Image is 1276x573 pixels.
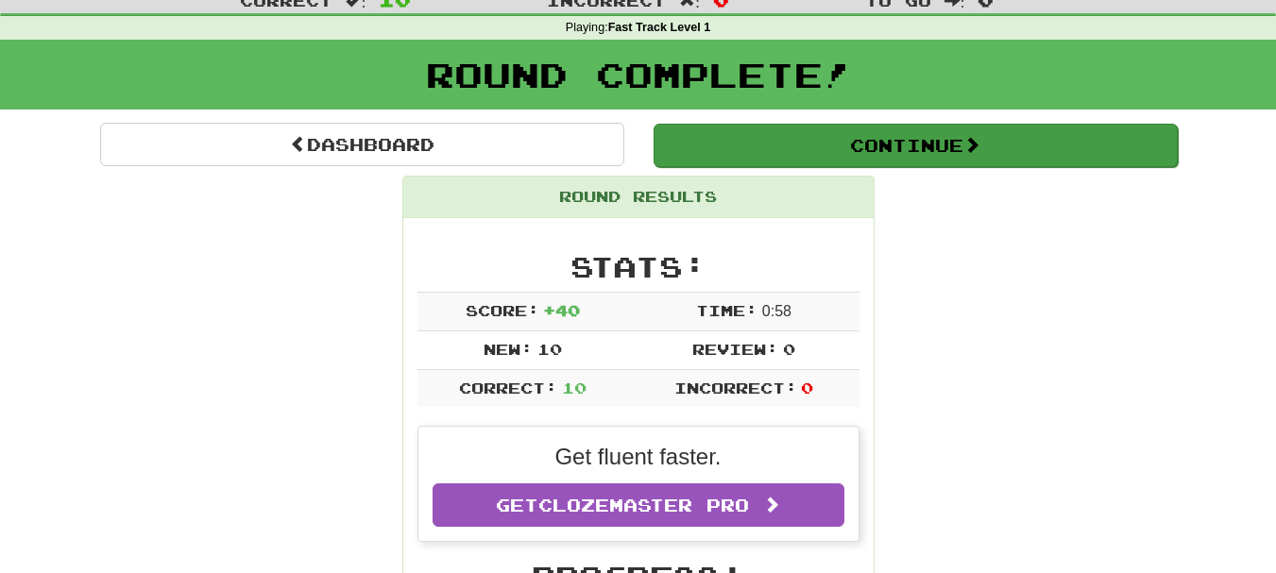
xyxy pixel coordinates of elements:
span: Incorrect: [674,379,797,396]
a: GetClozemaster Pro [433,483,844,527]
span: Clozemaster Pro [538,495,749,515]
h2: Stats: [417,251,859,282]
span: New: [484,340,533,358]
span: Correct: [459,379,557,396]
span: 10 [562,379,587,396]
button: Continue [654,124,1178,167]
strong: Fast Track Level 1 [608,21,711,34]
span: + 40 [543,301,580,319]
div: Round Results [403,177,874,218]
span: 0 [801,379,813,396]
span: 0 [783,340,795,358]
span: 0 : 58 [762,303,791,319]
span: Time: [696,301,757,319]
span: Score: [466,301,539,319]
span: 10 [537,340,562,358]
h1: Round Complete! [7,56,1269,93]
span: Review: [692,340,778,358]
a: Dashboard [100,123,624,166]
p: Get fluent faster. [433,441,844,473]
